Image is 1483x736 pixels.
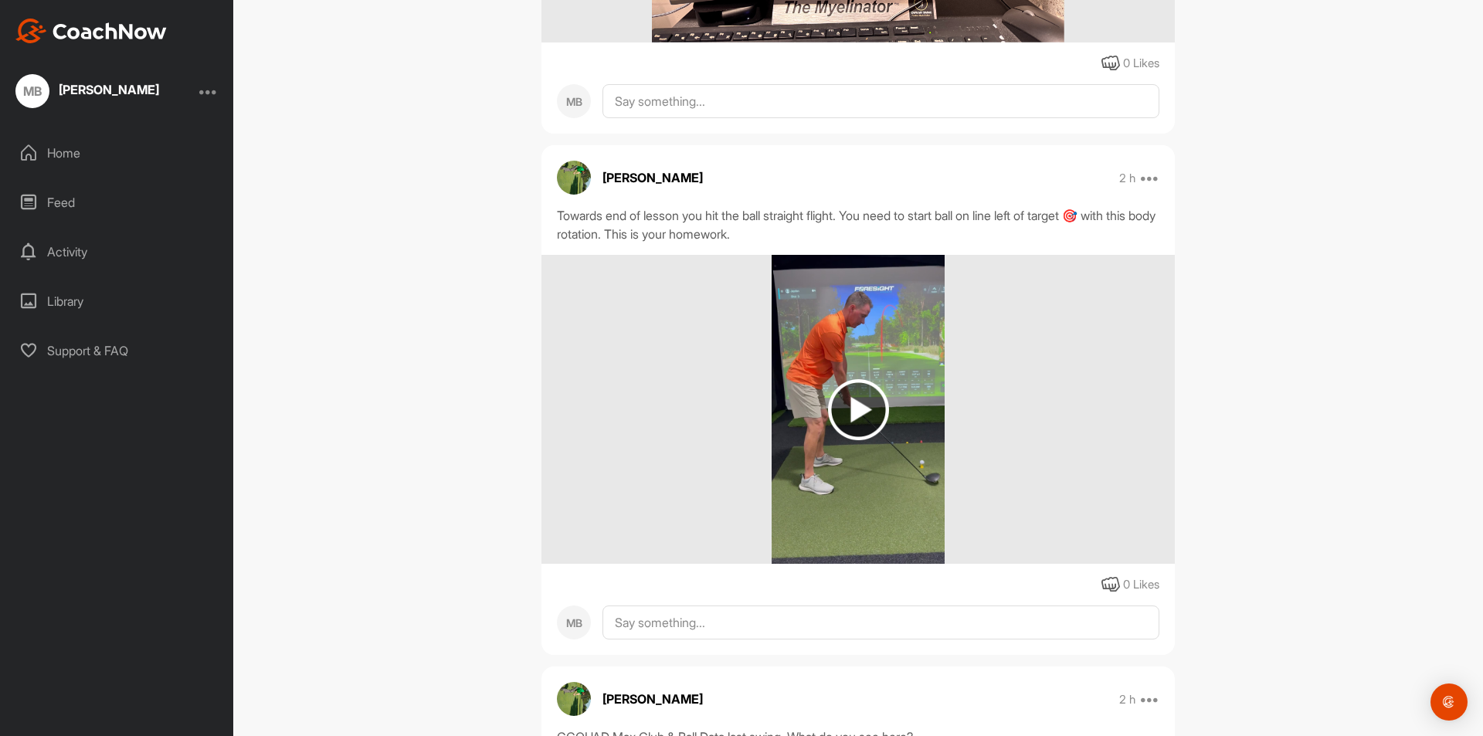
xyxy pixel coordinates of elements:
div: Support & FAQ [8,331,226,370]
div: MB [557,605,591,639]
div: Feed [8,183,226,222]
p: [PERSON_NAME] [602,690,703,708]
div: Home [8,134,226,172]
div: 0 Likes [1123,55,1159,73]
div: MB [15,74,49,108]
img: play [828,379,889,440]
img: avatar [557,682,591,716]
div: 0 Likes [1123,576,1159,594]
p: 2 h [1119,692,1135,707]
img: media [772,255,945,564]
img: CoachNow [15,19,167,43]
div: Activity [8,232,226,271]
p: [PERSON_NAME] [602,168,703,187]
div: MB [557,84,591,118]
img: avatar [557,161,591,195]
div: Open Intercom Messenger [1430,683,1468,721]
p: 2 h [1119,171,1135,186]
div: [PERSON_NAME] [59,83,159,96]
div: Towards end of lesson you hit the ball straight flight. You need to start ball on line left of ta... [557,206,1159,243]
div: Library [8,282,226,321]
